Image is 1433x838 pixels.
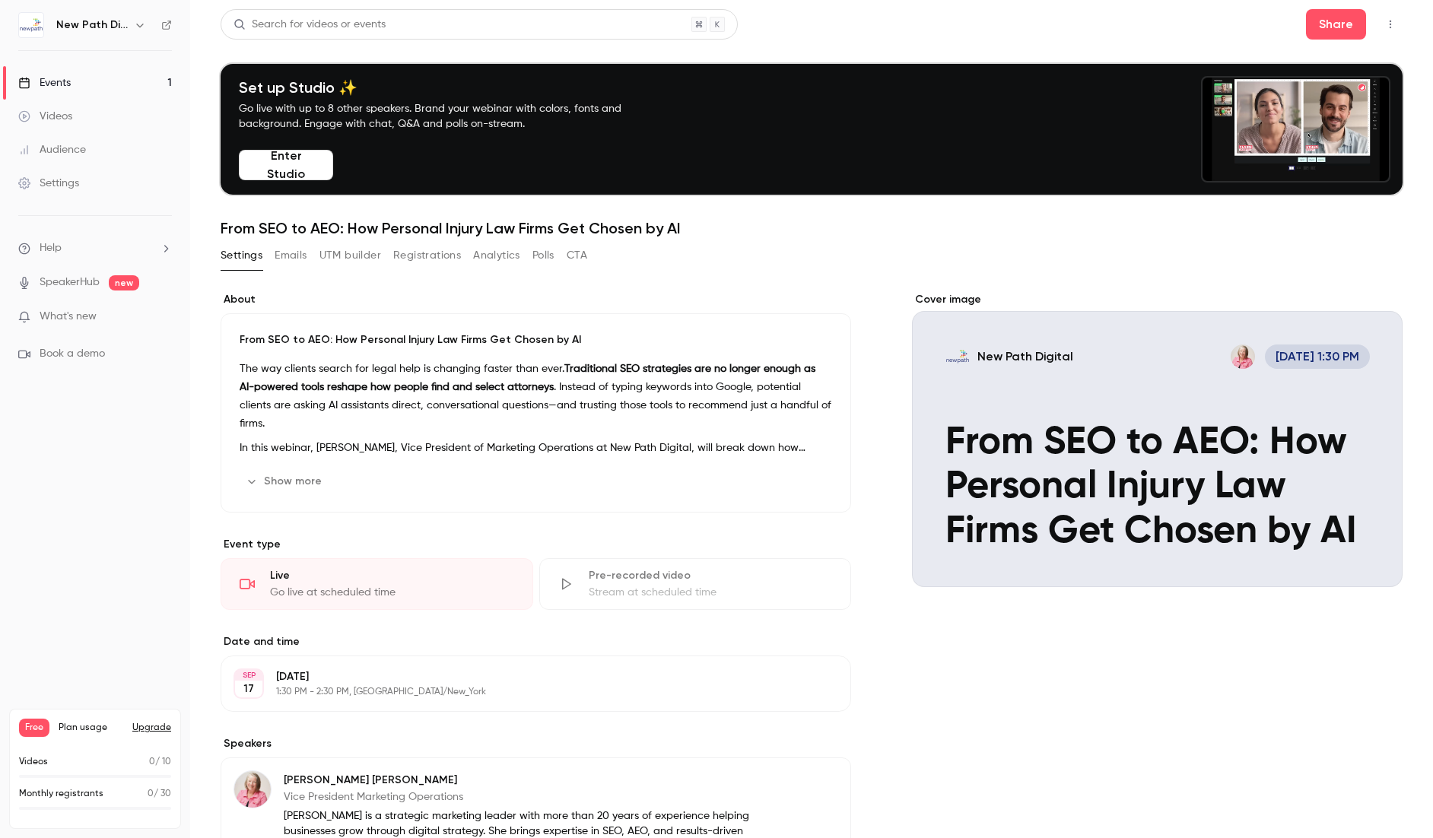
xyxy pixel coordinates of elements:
[284,773,752,788] p: [PERSON_NAME] [PERSON_NAME]
[1306,9,1366,40] button: Share
[240,360,832,433] p: The way clients search for legal help is changing faster than ever. . Instead of typing keywords ...
[912,292,1403,587] section: Cover image
[240,439,832,457] p: In this webinar, [PERSON_NAME], Vice President of Marketing Operations at New Path Digital, will ...
[240,469,331,494] button: Show more
[235,670,262,681] div: SEP
[18,240,172,256] li: help-dropdown-opener
[40,346,105,362] span: Book a demo
[221,243,262,268] button: Settings
[270,585,514,600] div: Go live at scheduled time
[221,736,851,751] label: Speakers
[221,537,851,552] p: Event type
[19,787,103,801] p: Monthly registrants
[56,17,128,33] h6: New Path Digital
[589,568,833,583] div: Pre-recorded video
[40,240,62,256] span: Help
[567,243,587,268] button: CTA
[234,771,271,808] img: Kelly Paul
[40,309,97,325] span: What's new
[276,669,771,684] p: [DATE]
[18,176,79,191] div: Settings
[109,275,139,290] span: new
[276,686,771,698] p: 1:30 PM - 2:30 PM, [GEOGRAPHIC_DATA]/New_York
[473,243,520,268] button: Analytics
[239,150,333,180] button: Enter Studio
[912,292,1403,307] label: Cover image
[149,757,155,767] span: 0
[221,292,851,307] label: About
[243,681,254,697] p: 17
[19,755,48,769] p: Videos
[240,332,832,348] p: From SEO to AEO: How Personal Injury Law Firms Get Chosen by AI
[221,634,851,649] label: Date and time
[239,101,657,132] p: Go live with up to 8 other speakers. Brand your webinar with colors, fonts and background. Engage...
[221,558,533,610] div: LiveGo live at scheduled time
[275,243,307,268] button: Emails
[532,243,554,268] button: Polls
[539,558,852,610] div: Pre-recorded videoStream at scheduled time
[319,243,381,268] button: UTM builder
[234,17,386,33] div: Search for videos or events
[589,585,833,600] div: Stream at scheduled time
[221,219,1403,237] h1: From SEO to AEO: How Personal Injury Law Firms Get Chosen by AI
[132,722,171,734] button: Upgrade
[59,722,123,734] span: Plan usage
[18,142,86,157] div: Audience
[40,275,100,290] a: SpeakerHub
[19,13,43,37] img: New Path Digital
[239,78,657,97] h4: Set up Studio ✨
[270,568,514,583] div: Live
[284,789,752,805] p: Vice President Marketing Operations
[18,109,72,124] div: Videos
[148,789,154,798] span: 0
[148,787,171,801] p: / 30
[149,755,171,769] p: / 10
[19,719,49,737] span: Free
[18,75,71,90] div: Events
[393,243,461,268] button: Registrations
